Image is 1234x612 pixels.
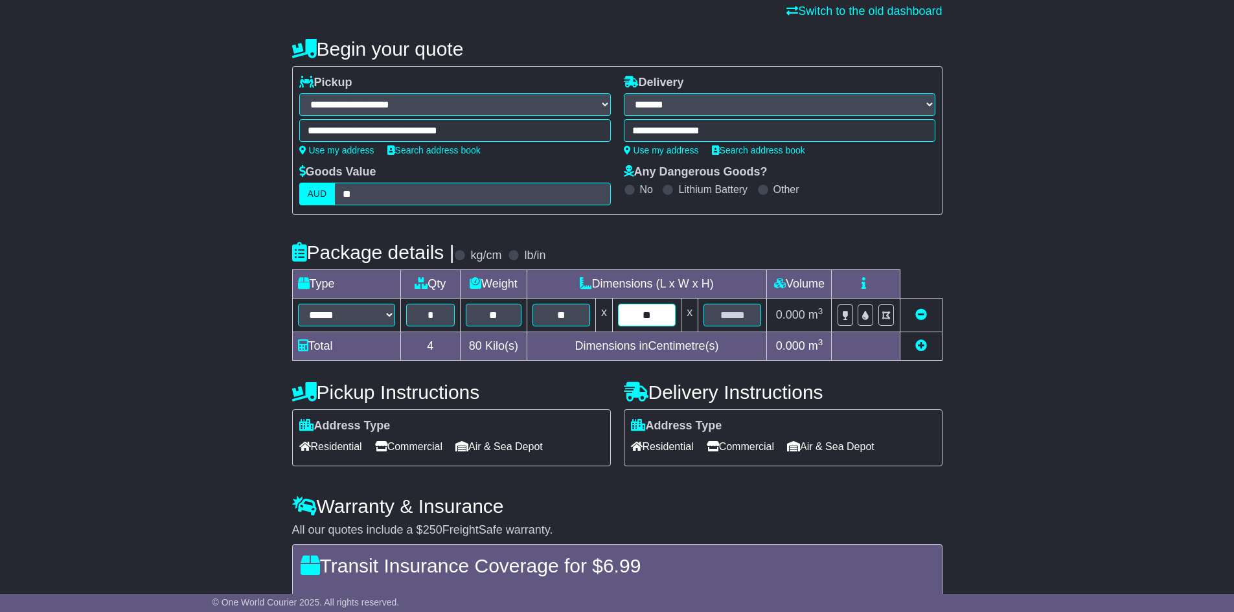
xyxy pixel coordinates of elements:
[299,419,391,433] label: Address Type
[292,523,943,538] div: All our quotes include a $ FreightSafe warranty.
[423,523,442,536] span: 250
[461,270,527,299] td: Weight
[767,270,832,299] td: Volume
[527,270,767,299] td: Dimensions (L x W x H)
[603,555,641,576] span: 6.99
[773,183,799,196] label: Other
[299,76,352,90] label: Pickup
[776,308,805,321] span: 0.000
[624,76,684,90] label: Delivery
[301,555,934,576] h4: Transit Insurance Coverage for $
[818,306,823,316] sup: 3
[776,339,805,352] span: 0.000
[808,308,823,321] span: m
[624,145,699,155] a: Use my address
[808,339,823,352] span: m
[915,308,927,321] a: Remove this item
[631,436,694,457] span: Residential
[212,597,400,607] span: © One World Courier 2025. All rights reserved.
[299,145,374,155] a: Use my address
[400,270,461,299] td: Qty
[624,165,768,179] label: Any Dangerous Goods?
[387,145,481,155] a: Search address book
[292,332,400,361] td: Total
[786,5,942,17] a: Switch to the old dashboard
[400,332,461,361] td: 4
[712,145,805,155] a: Search address book
[470,249,501,263] label: kg/cm
[678,183,748,196] label: Lithium Battery
[681,299,698,332] td: x
[631,419,722,433] label: Address Type
[455,436,543,457] span: Air & Sea Depot
[915,339,927,352] a: Add new item
[299,436,362,457] span: Residential
[595,299,612,332] td: x
[624,381,943,403] h4: Delivery Instructions
[527,332,767,361] td: Dimensions in Centimetre(s)
[524,249,545,263] label: lb/in
[787,436,874,457] span: Air & Sea Depot
[707,436,774,457] span: Commercial
[292,242,455,263] h4: Package details |
[461,332,527,361] td: Kilo(s)
[292,38,943,60] h4: Begin your quote
[818,337,823,347] sup: 3
[292,270,400,299] td: Type
[640,183,653,196] label: No
[469,339,482,352] span: 80
[292,495,943,517] h4: Warranty & Insurance
[292,381,611,403] h4: Pickup Instructions
[375,436,442,457] span: Commercial
[299,165,376,179] label: Goods Value
[299,183,336,205] label: AUD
